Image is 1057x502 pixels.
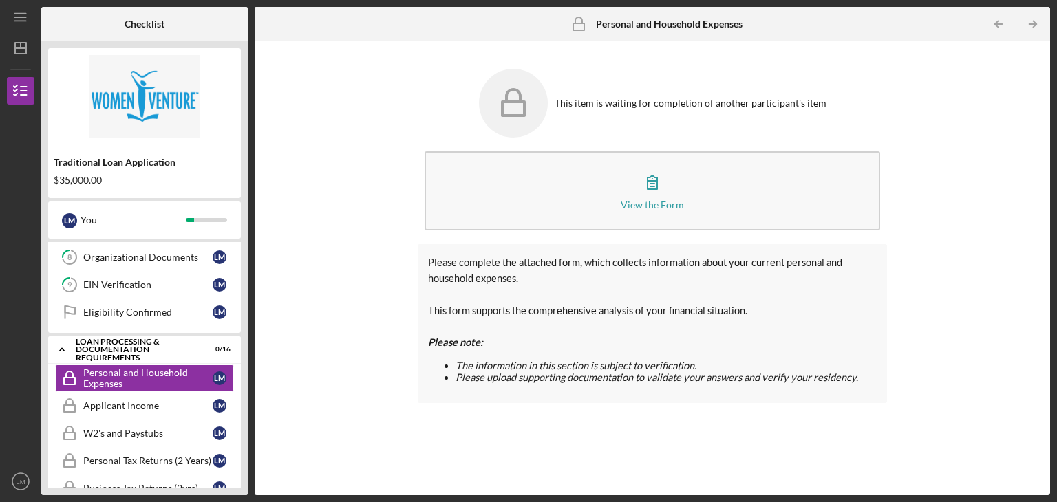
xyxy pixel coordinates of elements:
b: Checklist [125,19,164,30]
div: You [81,208,186,232]
div: Traditional Loan Application [54,157,235,168]
div: View the Form [621,199,684,210]
div: Applicant Income [83,400,213,411]
div: Personal Tax Returns (2 Years) [83,455,213,466]
tspan: 9 [67,281,72,290]
div: L M [213,454,226,468]
div: W2's and Paystubs [83,428,213,439]
span: Please upload supporting documentation to validate your answers and verify your residency. [456,371,858,383]
a: Personal Tax Returns (2 Years)LM [55,447,234,474]
div: Organizational Documents [83,252,213,263]
div: This item is waiting for completion of another participant's item [555,98,826,109]
a: Business Tax Returns (2yrs)LM [55,474,234,502]
strong: Please note: [428,336,483,348]
div: L M [213,305,226,319]
div: L M [213,278,226,292]
a: 8Organizational DocumentsLM [55,243,234,271]
span: Please complete the attached form, which collects information about your current personal and hou... [428,257,842,284]
div: $35,000.00 [54,175,235,186]
span: The information in this section is subject to verification. [456,360,696,371]
tspan: 8 [67,253,72,262]
button: View the Form [425,151,880,230]
div: L M [213,399,226,413]
text: LM [16,478,25,485]
div: Business Tax Returns (2yrs) [83,483,213,494]
a: Applicant IncomeLM [55,392,234,419]
div: 0 / 16 [206,345,231,353]
img: Product logo [48,55,241,138]
a: Personal and Household ExpensesLM [55,364,234,392]
div: L M [62,213,77,228]
a: Eligibility ConfirmedLM [55,298,234,326]
div: EIN Verification [83,279,213,290]
div: Personal and Household Expenses [83,367,213,389]
div: Loan Processing & Documentation Requirements [76,338,196,362]
button: LM [7,468,34,495]
div: L M [213,250,226,264]
div: L M [213,426,226,440]
b: Personal and Household Expenses [596,19,743,30]
a: W2's and PaystubsLM [55,419,234,447]
div: L M [213,481,226,495]
div: L M [213,371,226,385]
div: Eligibility Confirmed [83,307,213,318]
span: This form supports the comprehensive analysis of your financial situation. [428,305,747,316]
a: 9EIN VerificationLM [55,271,234,298]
